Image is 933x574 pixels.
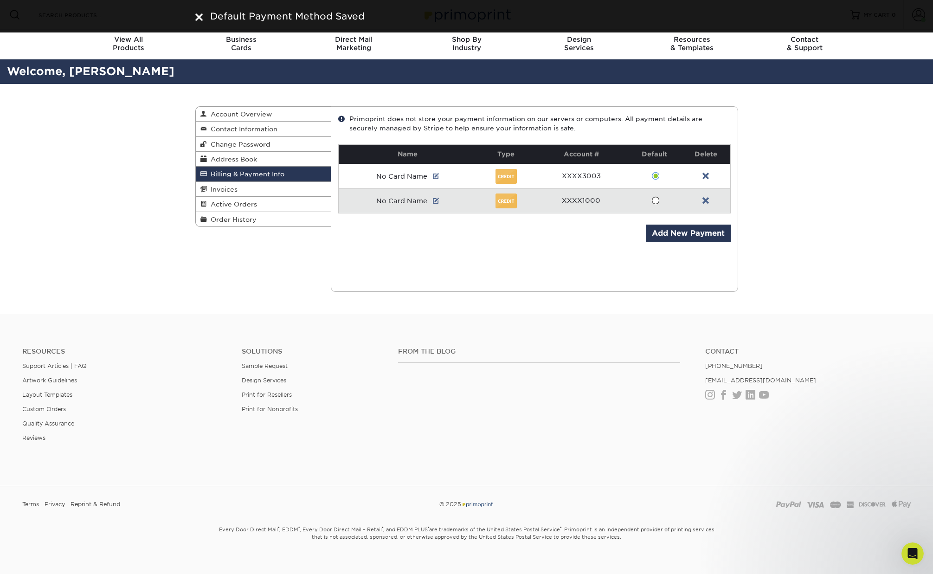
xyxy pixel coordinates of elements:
span: Contact [748,35,861,44]
span: Default Payment Method Saved [210,11,365,22]
div: © 2025 [316,497,617,511]
a: Quality Assurance [22,420,74,427]
span: Active Orders [207,200,257,208]
sup: ® [278,526,279,530]
span: Direct Mail [297,35,410,44]
img: Primoprint [461,501,494,508]
div: & Templates [636,35,748,52]
span: No Card Name [376,173,427,180]
span: Address Book [207,155,257,163]
a: Reprint & Refund [71,497,120,511]
a: Terms [22,497,39,511]
span: Contact Information [207,125,277,133]
sup: ® [382,526,383,530]
th: Type [477,145,535,164]
a: DesignServices [523,30,636,59]
a: Sample Request [242,362,288,369]
a: View AllProducts [72,30,185,59]
a: Support Articles | FAQ [22,362,87,369]
span: Resources [636,35,748,44]
span: Change Password [207,141,270,148]
div: Services [523,35,636,52]
h4: From the Blog [398,348,680,355]
iframe: Intercom live chat [901,542,924,565]
a: [PHONE_NUMBER] [705,362,763,369]
a: Shop ByIndustry [410,30,523,59]
a: Account Overview [196,107,331,122]
th: Name [339,145,477,164]
span: Billing & Payment Info [207,170,284,178]
a: Resources& Templates [636,30,748,59]
a: Order History [196,212,331,226]
td: XXXX1000 [535,188,627,213]
th: Default [627,145,681,164]
a: [EMAIL_ADDRESS][DOMAIN_NAME] [705,377,816,384]
a: Active Orders [196,197,331,212]
div: Industry [410,35,523,52]
div: Products [72,35,185,52]
a: Design Services [242,377,286,384]
span: No Card Name [376,197,427,205]
a: Print for Nonprofits [242,406,298,413]
a: Privacy [45,497,65,511]
a: Contact Information [196,122,331,136]
a: Custom Orders [22,406,66,413]
a: Contact [705,348,911,355]
a: Add New Payment [646,225,731,242]
div: Primoprint does not store your payment information on our servers or computers. All payment detai... [338,114,731,133]
div: Marketing [297,35,410,52]
iframe: Google Customer Reviews [2,546,79,571]
a: Artwork Guidelines [22,377,77,384]
td: XXXX3003 [535,164,627,188]
span: Design [523,35,636,44]
a: Print for Resellers [242,391,292,398]
small: Every Door Direct Mail , EDDM , Every Door Direct Mail – Retail , and EDDM PLUS are trademarks of... [195,522,738,563]
sup: ® [560,526,561,530]
a: Billing & Payment Info [196,167,331,181]
span: Shop By [410,35,523,44]
span: View All [72,35,185,44]
h4: Resources [22,348,228,355]
a: BusinessCards [185,30,297,59]
a: Reviews [22,434,45,441]
div: Cards [185,35,297,52]
sup: ® [298,526,300,530]
span: Order History [207,216,257,223]
h4: Solutions [242,348,385,355]
span: Business [185,35,297,44]
sup: ® [428,526,429,530]
span: Invoices [207,186,238,193]
div: & Support [748,35,861,52]
a: Direct MailMarketing [297,30,410,59]
span: Account Overview [207,110,272,118]
img: close [195,13,203,21]
a: Address Book [196,152,331,167]
th: Delete [682,145,730,164]
a: Contact& Support [748,30,861,59]
a: Change Password [196,137,331,152]
a: Invoices [196,182,331,197]
a: Layout Templates [22,391,72,398]
th: Account # [535,145,627,164]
